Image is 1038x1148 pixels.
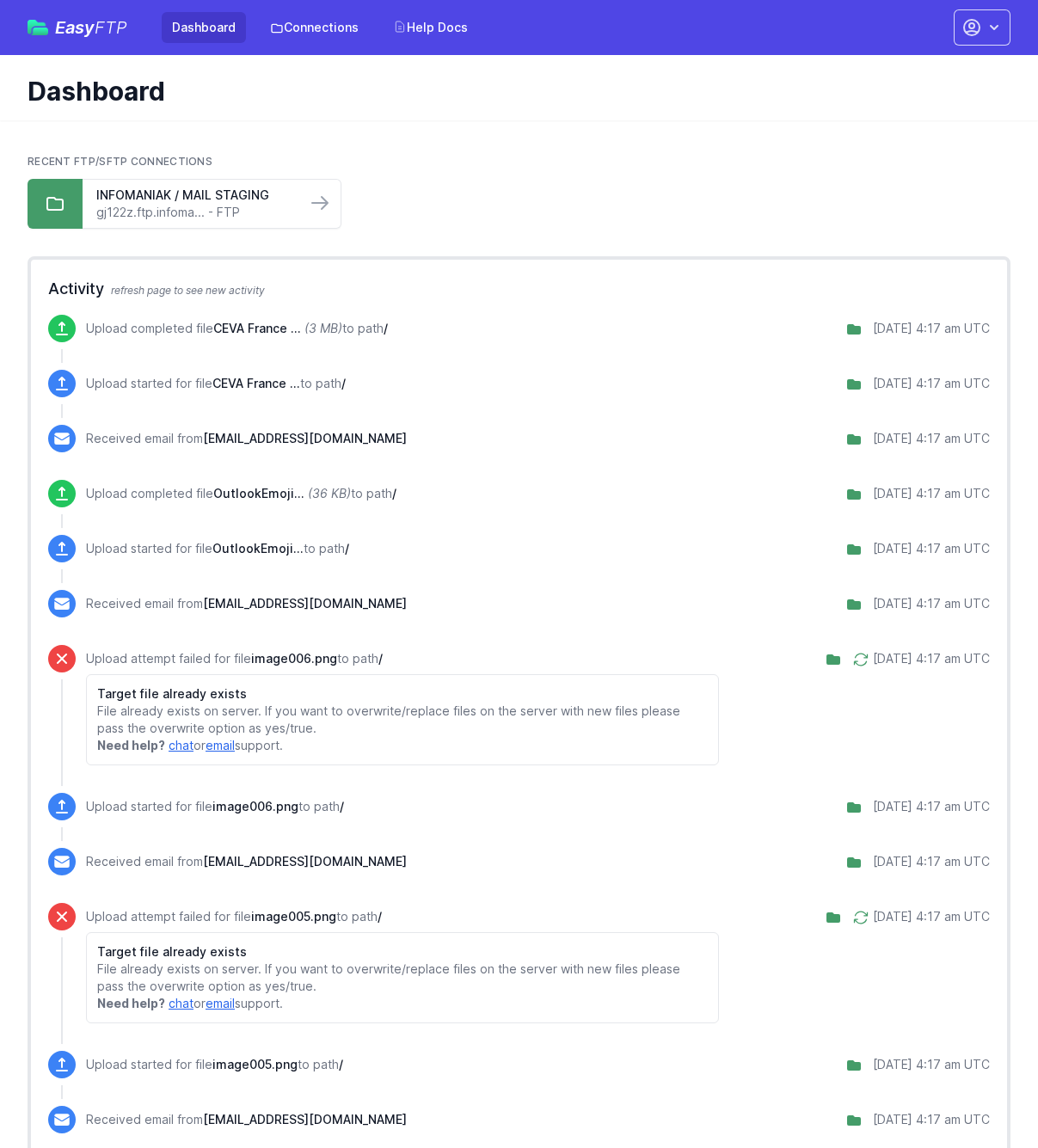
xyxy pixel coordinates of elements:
[86,430,407,447] p: Received email from
[212,799,298,813] span: image006.png
[86,853,407,870] p: Received email from
[873,595,990,612] div: [DATE] 4:17 am UTC
[169,996,193,1010] a: chat
[97,737,708,754] p: or support.
[341,376,346,390] span: /
[86,540,349,557] p: Upload started for file to path
[162,12,246,43] a: Dashboard
[203,1112,407,1127] span: [EMAIL_ADDRESS][DOMAIN_NAME]
[304,321,342,335] i: (3 MB)
[206,738,235,752] a: email
[96,204,292,221] a: gj122z.ftp.infoma... - FTP
[212,376,300,390] span: CEVA France Inventory Report 15 SEPT 25.xlsm
[873,908,990,925] div: [DATE] 4:17 am UTC
[212,1057,298,1071] span: image005.png
[97,738,165,752] strong: Need help?
[203,596,407,611] span: [EMAIL_ADDRESS][DOMAIN_NAME]
[213,321,301,335] span: CEVA France Inventory Report 15 SEPT 25.xlsm
[206,996,235,1010] a: email
[873,853,990,870] div: [DATE] 4:17 am UTC
[873,650,990,667] div: [DATE] 4:17 am UTC
[86,908,719,925] p: Upload attempt failed for file to path
[86,595,407,612] p: Received email from
[55,19,127,36] span: Easy
[873,798,990,815] div: [DATE] 4:17 am UTC
[169,738,193,752] a: chat
[28,19,127,36] a: EasyFTP
[111,284,265,297] span: refresh page to see new activity
[392,486,396,500] span: /
[251,651,337,666] span: image006.png
[97,685,708,703] h6: Target file already exists
[86,375,346,392] p: Upload started for file to path
[873,430,990,447] div: [DATE] 4:17 am UTC
[260,12,369,43] a: Connections
[340,799,344,813] span: /
[203,854,407,869] span: [EMAIL_ADDRESS][DOMAIN_NAME]
[203,431,407,445] span: [EMAIL_ADDRESS][DOMAIN_NAME]
[86,485,396,502] p: Upload completed file to path
[86,320,388,337] p: Upload completed file to path
[28,76,997,107] h1: Dashboard
[97,996,165,1010] strong: Need help?
[97,943,708,961] h6: Target file already exists
[873,540,990,557] div: [DATE] 4:17 am UTC
[86,798,344,815] p: Upload started for file to path
[97,703,708,737] p: File already exists on server. If you want to overwrite/replace files on the server with new file...
[96,187,292,204] a: INFOMANIAK / MAIL STAGING
[384,321,388,335] span: /
[97,995,708,1012] p: or support.
[95,17,127,38] span: FTP
[378,909,382,924] span: /
[378,651,383,666] span: /
[383,12,478,43] a: Help Docs
[28,20,48,35] img: easyftp_logo.png
[345,541,349,556] span: /
[251,909,336,924] span: image005.png
[339,1057,343,1071] span: /
[213,486,304,500] span: OutlookEmoji-1757059054626ebd8f299-ef87-4c3c-b79a-6375e36b583b.jpg
[873,1056,990,1073] div: [DATE] 4:17 am UTC
[28,155,1010,169] h2: Recent FTP/SFTP Connections
[873,1111,990,1128] div: [DATE] 4:17 am UTC
[308,486,351,500] i: (36 KB)
[86,650,719,667] p: Upload attempt failed for file to path
[86,1056,343,1073] p: Upload started for file to path
[212,541,304,556] span: OutlookEmoji-1757059054626ebd8f299-ef87-4c3c-b79a-6375e36b583b.jpg
[86,1111,407,1128] p: Received email from
[873,375,990,392] div: [DATE] 4:17 am UTC
[873,320,990,337] div: [DATE] 4:17 am UTC
[97,961,708,995] p: File already exists on server. If you want to overwrite/replace files on the server with new file...
[873,485,990,502] div: [DATE] 4:17 am UTC
[48,277,990,301] h2: Activity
